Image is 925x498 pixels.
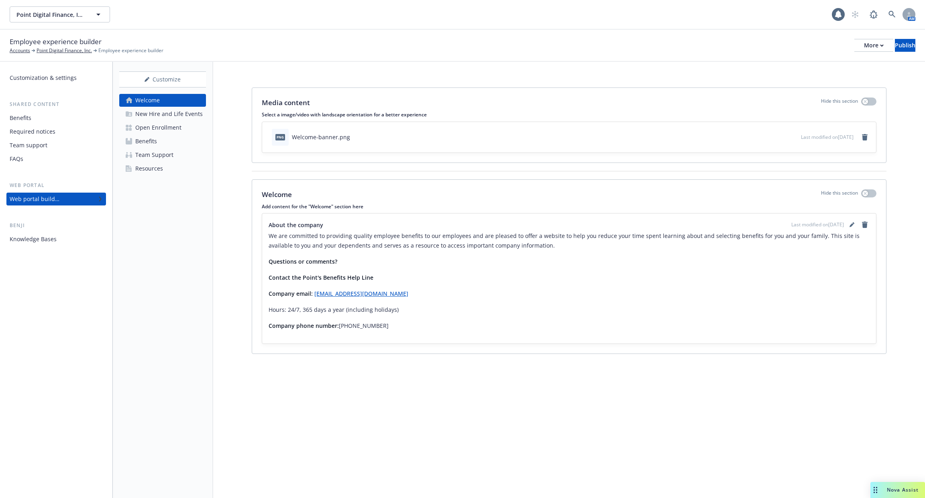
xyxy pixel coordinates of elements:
[847,220,857,230] a: editPencil
[791,221,844,228] span: Last modified on [DATE]
[6,181,106,189] div: Web portal
[860,220,870,230] a: remove
[262,111,876,118] p: Select a image/video with landscape orientation for a better experience
[10,193,59,205] div: Web portal builder
[119,162,206,175] a: Resources
[37,47,92,54] a: Point Digital Finance, Inc.
[6,71,106,84] a: Customization & settings
[119,121,206,134] a: Open Enrollment
[269,258,337,265] strong: Questions or comments?
[860,132,870,142] a: remove
[10,233,57,246] div: Knowledge Bases
[10,152,23,165] div: FAQs
[895,39,915,52] button: Publish
[895,39,915,51] div: Publish
[884,6,900,22] a: Search
[269,290,313,297] strong: Company email:
[6,112,106,124] a: Benefits
[119,71,206,87] button: Customize
[847,6,863,22] a: Start snowing
[119,148,206,161] a: Team Support
[269,274,373,281] strong: Contact the Point's Benefits Help Line
[821,98,858,108] p: Hide this section
[119,135,206,148] a: Benefits
[16,10,86,19] span: Point Digital Finance, Inc.
[269,305,870,315] p: Hours: 24/7, 365 days a year (including holidays)​
[135,135,157,148] div: Benefits
[6,125,106,138] a: Required notices
[119,94,206,107] a: Welcome
[10,71,77,84] div: Customization & settings
[866,6,882,22] a: Report a Bug
[6,222,106,230] div: Benji
[870,482,925,498] button: Nova Assist
[119,108,206,120] a: New Hire and Life Events
[314,290,408,297] a: [EMAIL_ADDRESS][DOMAIN_NAME]
[10,125,55,138] div: Required notices
[6,100,106,108] div: Shared content
[10,112,31,124] div: Benefits
[135,108,203,120] div: New Hire and Life Events
[269,221,323,229] span: About the company
[269,321,870,331] p: [PHONE_NUMBER]
[135,121,181,134] div: Open Enrollment
[887,486,919,493] span: Nova Assist
[791,133,798,141] button: preview file
[778,133,784,141] button: download file
[10,6,110,22] button: Point Digital Finance, Inc.
[10,47,30,54] a: Accounts
[262,203,876,210] p: Add content for the "Welcome" section here
[6,152,106,165] a: FAQs
[6,139,106,152] a: Team support
[10,139,47,152] div: Team support
[292,133,350,141] div: Welcome-banner.png
[262,98,310,108] p: Media content
[870,482,880,498] div: Drag to move
[821,189,858,200] p: Hide this section
[275,134,285,140] span: png
[10,37,102,47] span: Employee experience builder
[262,189,292,200] p: Welcome
[6,193,106,205] a: Web portal builder
[864,39,884,51] div: More
[801,134,854,140] span: Last modified on [DATE]
[98,47,163,54] span: Employee experience builder
[135,162,163,175] div: Resources
[119,72,206,87] div: Customize
[135,94,160,107] div: Welcome
[854,39,893,52] button: More
[135,148,173,161] div: Team Support
[6,233,106,246] a: Knowledge Bases
[269,322,339,329] strong: Company phone number:
[269,231,870,250] p: We are committed to providing quality employee benefits to our employees and are pleased to offer...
